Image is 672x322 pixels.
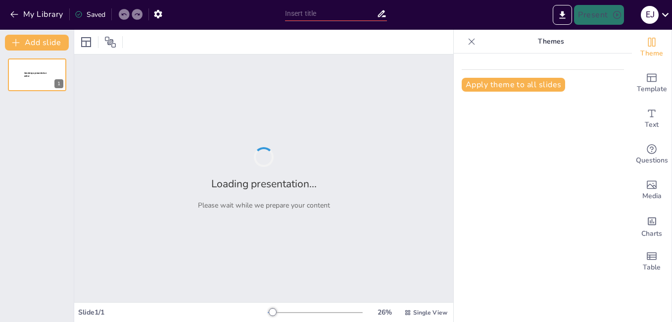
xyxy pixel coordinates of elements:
button: E J [641,5,659,25]
span: Template [637,84,667,95]
div: Add images, graphics, shapes or video [632,172,672,208]
span: Single View [413,309,447,317]
span: Position [104,36,116,48]
div: E J [641,6,659,24]
button: My Library [7,6,67,22]
button: Add slide [5,35,69,51]
span: Charts [641,228,662,239]
p: Please wait while we prepare your content [198,201,330,210]
span: Text [645,119,659,130]
p: Themes [480,30,622,54]
div: 1 [54,79,63,88]
button: Apply theme to all slides [462,78,565,92]
div: Change the overall theme [632,30,672,65]
h2: Loading presentation... [211,177,317,191]
span: Sendsteps presentation editor [24,72,47,77]
div: Get real-time input from your audience [632,137,672,172]
div: Slide 1 / 1 [78,308,268,317]
input: Insert title [285,6,377,21]
span: Table [643,262,661,273]
div: Saved [75,10,105,19]
button: Present [574,5,624,25]
button: Export to PowerPoint [553,5,572,25]
div: Add a table [632,244,672,279]
span: Media [642,191,662,202]
div: 26 % [373,308,396,317]
div: Layout [78,34,94,50]
div: Add ready made slides [632,65,672,101]
div: 1 [8,58,66,91]
div: Add charts and graphs [632,208,672,244]
div: Add text boxes [632,101,672,137]
span: Theme [640,48,663,59]
span: Questions [636,155,668,166]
